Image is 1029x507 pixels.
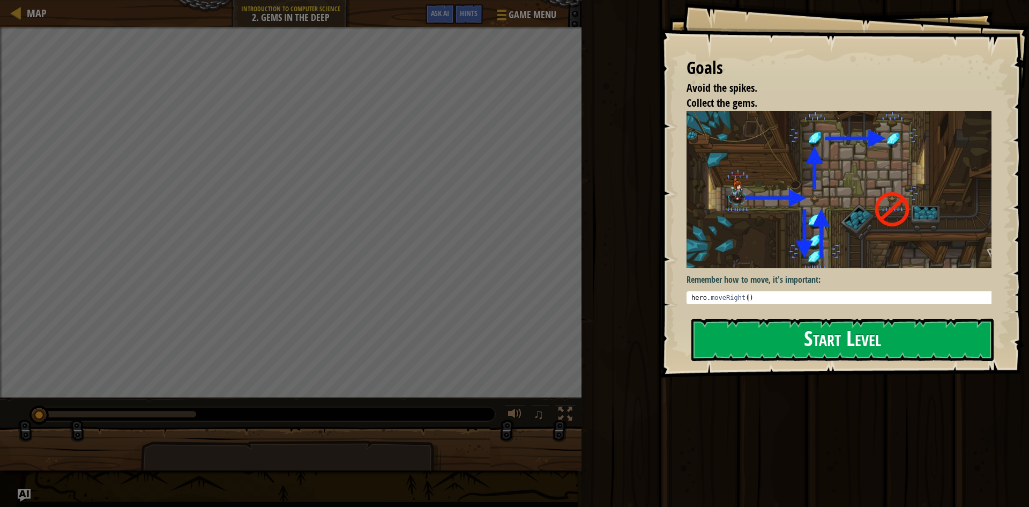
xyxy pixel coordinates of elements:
div: Goals [687,56,991,80]
button: Toggle fullscreen [555,405,576,427]
button: Ask AI [18,489,31,502]
button: Adjust volume [504,405,526,427]
button: Ask AI [426,4,454,24]
a: Map [21,6,47,20]
span: Ask AI [431,8,449,18]
span: Map [27,6,47,20]
button: Start Level [691,319,994,361]
span: Avoid the spikes. [687,80,757,95]
li: Collect the gems. [673,95,989,111]
span: Hints [460,8,478,18]
button: Game Menu [488,4,563,30]
span: ♫ [533,406,544,422]
span: Game Menu [509,8,556,22]
p: Remember how to move, it's important: [687,274,1000,286]
span: Collect the gems. [687,95,757,110]
li: Avoid the spikes. [673,80,989,96]
img: Gems in the deep [687,111,1000,269]
button: ♫ [531,405,549,427]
